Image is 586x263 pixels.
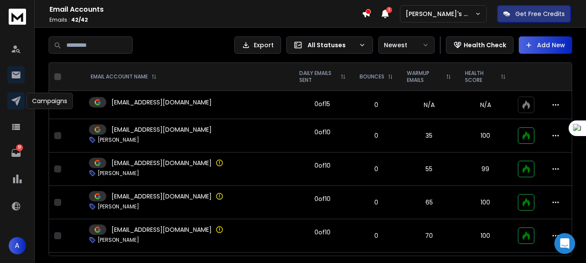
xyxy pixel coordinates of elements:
p: [PERSON_NAME] [98,170,139,177]
p: [PERSON_NAME] [98,237,139,244]
p: Get Free Credits [515,10,565,18]
p: [EMAIL_ADDRESS][DOMAIN_NAME] [111,225,212,234]
p: [PERSON_NAME] [98,136,139,143]
div: Open Intercom Messenger [554,233,575,254]
p: 0 [358,101,395,109]
div: EMAIL ACCOUNT NAME [91,73,157,80]
div: 0 of 10 [314,228,331,237]
p: 0 [358,198,395,207]
div: 0 of 15 [314,100,330,108]
td: 100 [458,119,513,153]
p: Health Check [464,41,506,49]
p: [EMAIL_ADDRESS][DOMAIN_NAME] [111,125,212,134]
td: 35 [400,119,458,153]
p: 0 [358,131,395,140]
td: 100 [458,219,513,253]
p: [EMAIL_ADDRESS][DOMAIN_NAME] [111,98,212,107]
p: N/A [463,101,507,109]
p: All Statuses [308,41,355,49]
td: 100 [458,186,513,219]
td: 55 [400,153,458,186]
p: [EMAIL_ADDRESS][DOMAIN_NAME] [111,192,212,201]
td: 99 [458,153,513,186]
p: [PERSON_NAME]'s Workspace [406,10,475,18]
button: A [9,237,26,254]
p: WARMUP EMAILS [407,70,442,84]
p: BOUNCES [360,73,384,80]
td: 70 [400,219,458,253]
div: 0 of 10 [314,161,331,170]
p: HEALTH SCORE [465,70,497,84]
span: 1 [386,7,392,13]
p: 51 [16,144,23,151]
button: Export [234,36,281,54]
button: Health Check [446,36,514,54]
div: Campaigns [26,93,73,109]
button: Newest [378,36,435,54]
td: 65 [400,186,458,219]
div: 0 of 10 [314,195,331,203]
p: DAILY EMAILS SENT [299,70,337,84]
p: Emails : [49,16,362,23]
p: 0 [358,165,395,173]
span: 42 / 42 [71,16,88,23]
img: logo [9,9,26,25]
button: Get Free Credits [497,5,571,23]
td: N/A [400,91,458,119]
h1: Email Accounts [49,4,362,15]
p: 0 [358,231,395,240]
div: 0 of 10 [314,128,331,136]
button: Add New [519,36,572,54]
a: 51 [7,144,25,162]
p: [PERSON_NAME] [98,203,139,210]
p: [EMAIL_ADDRESS][DOMAIN_NAME] [111,159,212,167]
